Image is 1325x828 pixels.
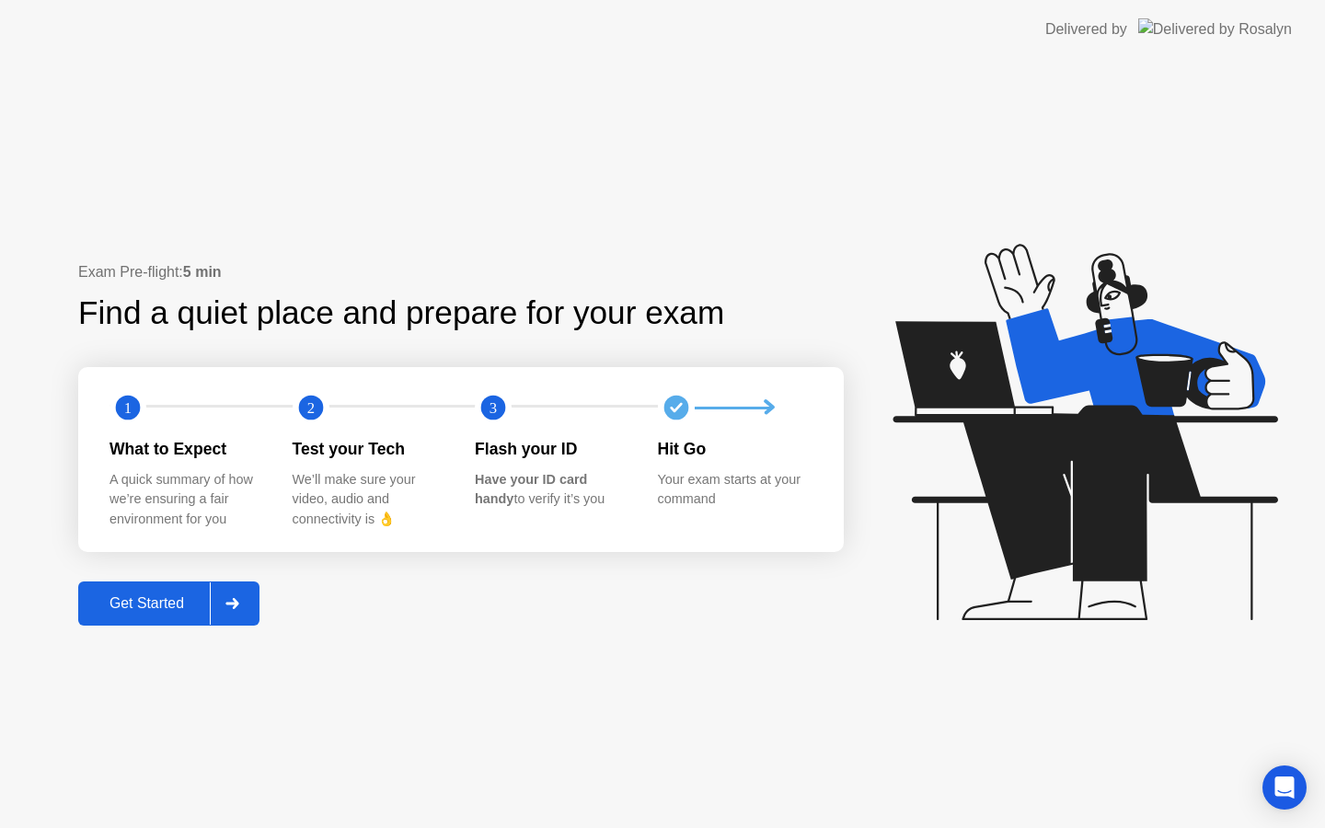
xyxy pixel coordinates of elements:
[475,437,628,461] div: Flash your ID
[183,264,222,280] b: 5 min
[109,437,263,461] div: What to Expect
[490,399,497,417] text: 3
[475,472,587,507] b: Have your ID card handy
[84,595,210,612] div: Get Started
[78,261,844,283] div: Exam Pre-flight:
[306,399,314,417] text: 2
[1262,765,1307,810] div: Open Intercom Messenger
[124,399,132,417] text: 1
[1138,18,1292,40] img: Delivered by Rosalyn
[78,289,727,338] div: Find a quiet place and prepare for your exam
[1045,18,1127,40] div: Delivered by
[658,470,812,510] div: Your exam starts at your command
[293,437,446,461] div: Test your Tech
[658,437,812,461] div: Hit Go
[293,470,446,530] div: We’ll make sure your video, audio and connectivity is 👌
[78,581,259,626] button: Get Started
[109,470,263,530] div: A quick summary of how we’re ensuring a fair environment for you
[475,470,628,510] div: to verify it’s you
